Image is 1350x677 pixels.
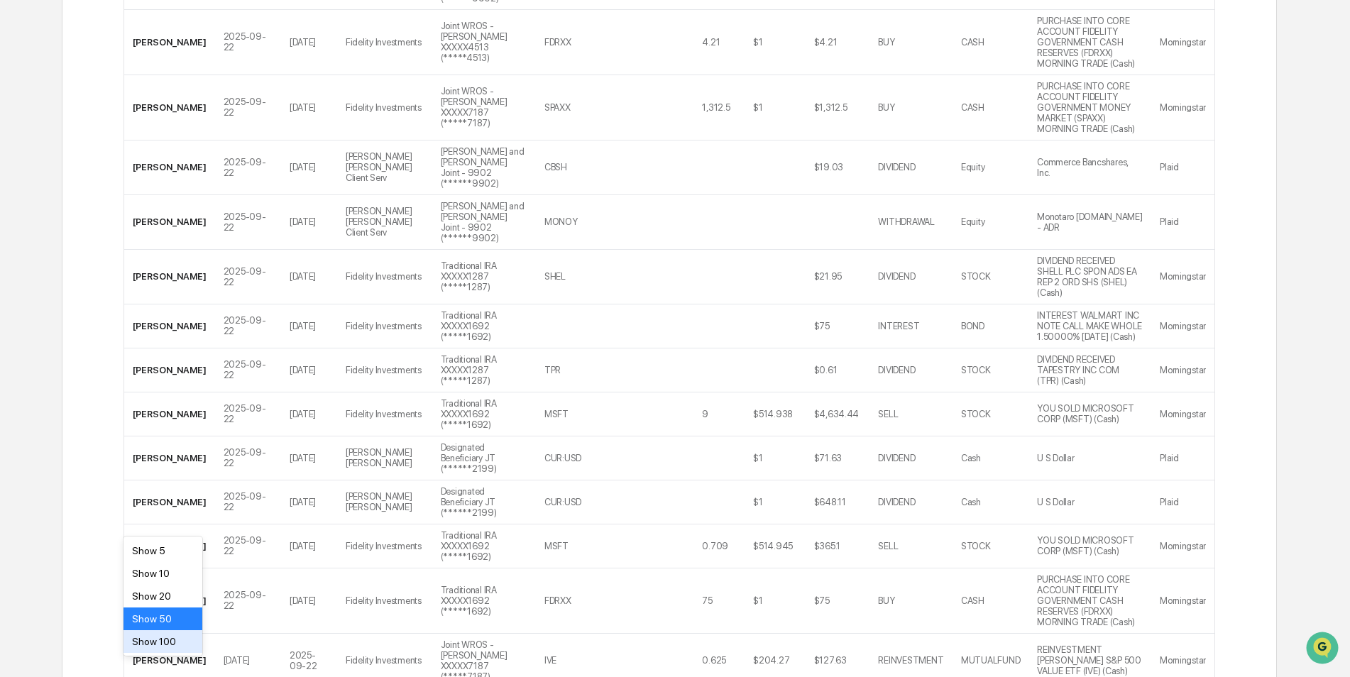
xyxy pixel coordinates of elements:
[869,250,952,304] td: DIVIDEND
[745,568,805,634] td: $1
[806,250,870,304] td: $21.95
[124,141,215,195] td: [PERSON_NAME]
[536,75,593,141] td: SPAXX
[869,392,952,436] td: SELL
[806,436,870,480] td: $71.63
[281,304,337,348] td: [DATE]
[1028,10,1151,75] td: PURCHASE INTO CORE ACCOUNT FIDELITY GOVERNMENT CASH RESERVES (FDRXX) MORNING TRADE (Cash)
[124,524,215,568] td: [PERSON_NAME]
[215,436,281,480] td: 2025-09-22
[124,348,215,392] td: [PERSON_NAME]
[1028,348,1151,392] td: DIVIDEND RECEIVED TAPESTRY INC COM (TPR) (Cash)
[117,252,176,266] span: Attestations
[64,123,195,134] div: We're available if you need us!
[432,436,536,480] td: Designated Beneficiary JT (******2199)
[806,568,870,634] td: $75
[536,10,593,75] td: FDRXX
[693,392,745,436] td: 9
[14,280,26,292] div: 🔎
[1028,480,1151,524] td: U S Dollar
[806,524,870,568] td: $365.1
[953,75,1028,141] td: CASH
[536,250,593,304] td: SHEL
[337,10,432,75] td: Fidelity Investments
[953,304,1028,348] td: BOND
[536,195,593,250] td: MONOY
[337,348,432,392] td: Fidelity Investments
[100,313,172,324] a: Powered byPylon
[1151,75,1214,141] td: Morningstar
[536,392,593,436] td: MSFT
[745,436,805,480] td: $1
[1028,141,1151,195] td: Commerce Bancshares, Inc.
[869,436,952,480] td: DIVIDEND
[28,252,92,266] span: Preclearance
[215,75,281,141] td: 2025-09-22
[281,480,337,524] td: [DATE]
[14,30,258,53] p: How can we help?
[124,585,202,607] div: Show 20
[124,562,202,585] div: Show 10
[869,10,952,75] td: BUY
[432,480,536,524] td: Designated Beneficiary JT (******2199)
[536,524,593,568] td: MSFT
[953,195,1028,250] td: Equity
[536,568,593,634] td: FDRXX
[1151,304,1214,348] td: Morningstar
[124,304,215,348] td: [PERSON_NAME]
[215,480,281,524] td: 2025-09-22
[869,141,952,195] td: DIVIDEND
[44,193,115,204] span: [PERSON_NAME]
[281,10,337,75] td: [DATE]
[124,195,215,250] td: [PERSON_NAME]
[953,250,1028,304] td: STOCK
[432,195,536,250] td: [PERSON_NAME] and [PERSON_NAME] Joint - 9902 (******9902)
[953,348,1028,392] td: STOCK
[1151,524,1214,568] td: Morningstar
[124,607,202,630] div: Show 50
[1028,195,1151,250] td: Monotaro [DOMAIN_NAME] - ADR
[536,480,593,524] td: CUR:USD
[337,568,432,634] td: Fidelity Investments
[281,195,337,250] td: [DATE]
[220,155,258,172] button: See all
[337,141,432,195] td: [PERSON_NAME] [PERSON_NAME] Client Serv
[9,246,97,272] a: 🖐️Preclearance
[215,195,281,250] td: 2025-09-22
[869,348,952,392] td: DIVIDEND
[14,109,40,134] img: 1746055101610-c473b297-6a78-478c-a979-82029cc54cd1
[869,524,952,568] td: SELL
[693,568,745,634] td: 75
[215,141,281,195] td: 2025-09-22
[806,10,870,75] td: $4.21
[953,141,1028,195] td: Equity
[14,158,95,169] div: Past conversations
[337,195,432,250] td: [PERSON_NAME] [PERSON_NAME] Client Serv
[806,304,870,348] td: $75
[432,524,536,568] td: Traditional IRA XXXXX1692 (*****1692)
[14,180,37,202] img: Jack Rasmussen
[745,392,805,436] td: $514.938
[1028,524,1151,568] td: YOU SOLD MICROSOFT CORP (MSFT) (Cash)
[1151,436,1214,480] td: Plaid
[337,436,432,480] td: [PERSON_NAME] [PERSON_NAME]
[1028,304,1151,348] td: INTEREST WALMART INC NOTE CALL MAKE WHOLE 1.50000% [DATE] (Cash)
[337,392,432,436] td: Fidelity Investments
[1151,392,1214,436] td: Morningstar
[124,630,202,653] div: Show 100
[124,10,215,75] td: [PERSON_NAME]
[337,480,432,524] td: [PERSON_NAME] [PERSON_NAME]
[745,10,805,75] td: $1
[536,141,593,195] td: CBSH
[215,392,281,436] td: 2025-09-22
[1151,10,1214,75] td: Morningstar
[432,250,536,304] td: Traditional IRA XXXXX1287 (*****1287)
[953,524,1028,568] td: STOCK
[337,524,432,568] td: Fidelity Investments
[1028,75,1151,141] td: PURCHASE INTO CORE ACCOUNT FIDELITY GOVERNMENT MONEY MARKET (SPAXX) MORNING TRADE (Cash)
[281,348,337,392] td: [DATE]
[215,568,281,634] td: 2025-09-22
[9,273,95,299] a: 🔎Data Lookup
[126,193,155,204] span: [DATE]
[869,480,952,524] td: DIVIDEND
